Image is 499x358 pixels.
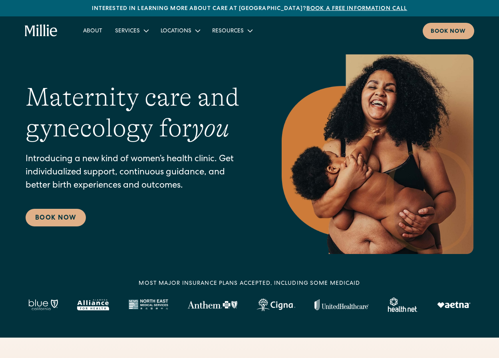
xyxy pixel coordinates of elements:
img: United Healthcare logo [314,299,369,310]
div: MOST MAJOR INSURANCE PLANS ACCEPTED, INCLUDING some MEDICAID [139,280,360,288]
img: Alameda Alliance logo [77,299,109,310]
div: Locations [161,27,191,36]
img: Aetna logo [437,302,471,308]
a: Book now [423,23,474,39]
a: About [77,24,109,37]
img: Blue California logo [28,299,58,310]
a: home [25,24,57,37]
em: you [192,114,229,142]
img: Cigna logo [256,298,295,311]
div: Book now [431,28,466,36]
div: Resources [206,24,258,37]
img: Anthem Logo [187,301,237,309]
div: Services [109,24,154,37]
div: Locations [154,24,206,37]
p: Introducing a new kind of women’s health clinic. Get individualized support, continuous guidance,... [26,153,250,193]
img: North East Medical Services logo [128,299,168,310]
div: Resources [212,27,244,36]
img: Healthnet logo [388,298,418,312]
a: Book a free information call [306,6,407,12]
img: Smiling mother with her baby in arms, celebrating body positivity and the nurturing bond of postp... [282,54,473,254]
h1: Maternity care and gynecology for [26,82,250,144]
a: Book Now [26,209,86,226]
div: Services [115,27,140,36]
